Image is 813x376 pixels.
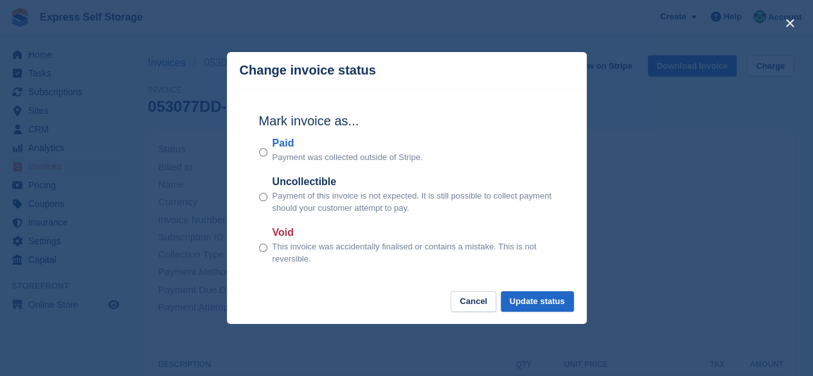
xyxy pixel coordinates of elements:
[259,111,555,130] h2: Mark invoice as...
[272,174,555,190] label: Uncollectible
[780,13,800,33] button: close
[272,225,555,240] label: Void
[501,291,574,312] button: Update status
[272,151,423,164] p: Payment was collected outside of Stripe.
[272,240,555,265] p: This invoice was accidentally finalised or contains a mistake. This is not reversible.
[451,291,496,312] button: Cancel
[240,63,376,78] p: Change invoice status
[272,136,423,151] label: Paid
[272,190,555,215] p: Payment of this invoice is not expected. It is still possible to collect payment should your cust...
